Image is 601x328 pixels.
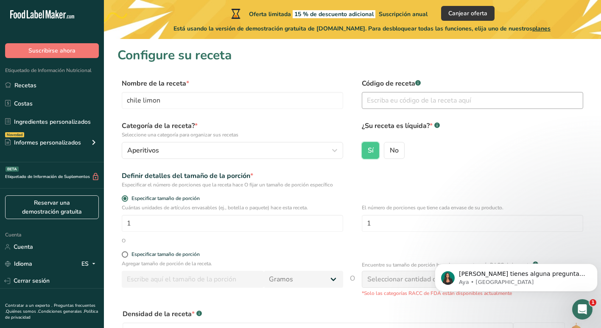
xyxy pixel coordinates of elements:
[368,146,374,155] span: Sí
[122,271,264,288] input: Escribe aquí el tamaño de la porción
[14,138,81,147] font: Informes personalizados
[122,181,343,189] div: Especificar el número de porciones que la receta hace O fijar un tamaño de porción específico
[14,117,91,126] font: Ingredientes personalizados
[431,246,601,305] iframe: Intercom notifications mensaje
[532,25,551,33] span: planes
[5,303,52,309] a: Contratar a un experto .
[441,6,495,21] button: Canjear oferta
[122,92,343,109] input: Escriba el nombre de su receta aquí
[14,99,33,108] font: Costas
[173,25,551,33] font: Está usando la versión de demostración gratuita de [DOMAIN_NAME]. Para desbloquear todas las func...
[28,46,75,55] span: Suscribirse ahora
[590,299,596,306] span: 1
[38,309,84,314] a: Condiciones generales .
[14,259,32,268] font: Idioma
[122,131,343,139] p: Seleccione una categoría para organizar sus recetas
[131,251,200,258] div: Especificar tamaño de porción
[14,242,33,251] font: Cuenta
[81,259,89,268] font: ES
[362,121,430,131] font: ¿Su receta es líquida?
[379,10,428,18] span: Suscripción anual
[362,79,415,88] font: Código de receta
[448,9,487,18] span: Canjear oferta
[14,276,50,285] font: Cerrar sesión
[293,10,375,18] span: 15 % de descuento adicional
[362,92,583,109] input: Escriba eu código de la receta aquí
[14,81,36,90] font: Recetas
[6,167,19,172] div: BETA
[127,145,159,156] span: Aperitivos
[350,273,355,297] span: O
[367,274,489,284] div: Seleccionar cantidad de referencia FDA
[5,43,99,58] button: Suscribirse ahora
[123,309,192,319] font: Densidad de la receta
[572,299,593,320] iframe: Intercom live chat
[5,132,24,137] div: Novedad
[122,204,343,211] p: Cuántas unidades de artículos envasables (ej., botella o paquete) hace esta receta.
[249,10,428,18] font: Oferta limitada
[362,204,583,211] p: El número de porciones que tiene cada envase de su producto.
[117,46,587,65] h1: Configure su receta
[5,174,90,180] font: Etiquetado de Información de Suplementos
[5,303,95,314] a: Preguntas frecuentes .
[122,79,186,88] font: Nombre de la receta
[5,195,99,219] a: Reservar una demostración gratuita
[122,121,195,131] font: Categoría de la receta?
[6,309,38,314] a: Quiénes somos .
[122,260,343,267] p: Agregar tamaño de porción de la receta.
[122,237,126,245] div: O
[390,146,399,155] span: No
[128,195,200,202] span: Especificar tamaño de porción
[362,289,583,297] p: *Solo las categorías RACC de FDA están disponibles actualmente
[122,171,250,181] font: Definir detalles del tamaño de la porción
[362,261,531,269] p: Encuentre su tamaño de porción basado en su categoría RACC de la receta
[122,142,343,159] button: Aperitivos
[5,309,98,320] a: Política de privacidad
